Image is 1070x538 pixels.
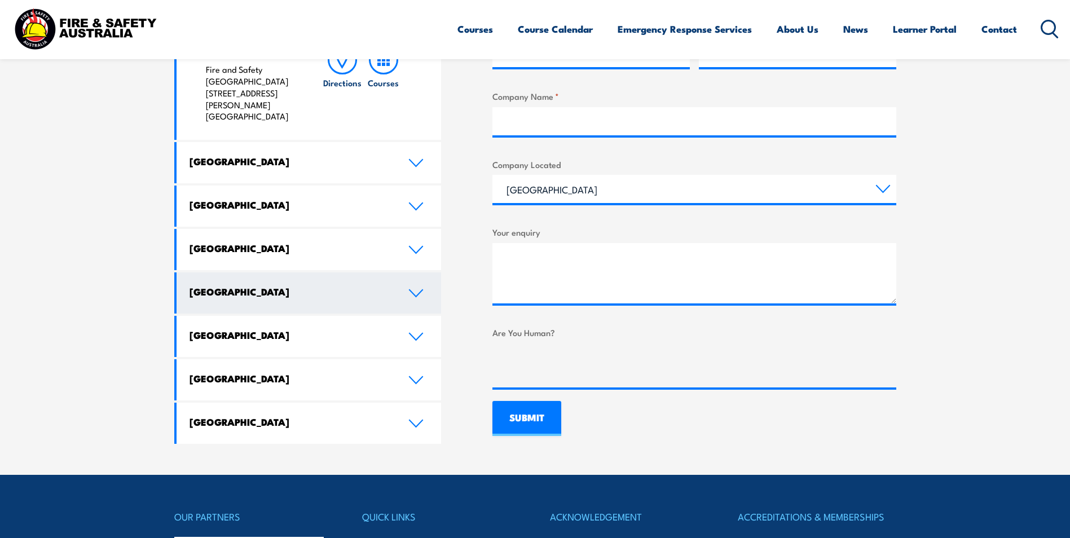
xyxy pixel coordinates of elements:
[457,14,493,44] a: Courses
[177,272,442,314] a: [GEOGRAPHIC_DATA]
[177,403,442,444] a: [GEOGRAPHIC_DATA]
[190,155,391,167] h4: [GEOGRAPHIC_DATA]
[177,316,442,357] a: [GEOGRAPHIC_DATA]
[363,45,404,122] a: Courses
[981,14,1017,44] a: Contact
[843,14,868,44] a: News
[322,45,363,122] a: Directions
[177,359,442,400] a: [GEOGRAPHIC_DATA]
[190,329,391,341] h4: [GEOGRAPHIC_DATA]
[492,401,561,436] input: SUBMIT
[190,416,391,428] h4: [GEOGRAPHIC_DATA]
[323,77,362,89] h6: Directions
[190,242,391,254] h4: [GEOGRAPHIC_DATA]
[618,14,752,44] a: Emergency Response Services
[777,14,818,44] a: About Us
[362,509,520,524] h4: QUICK LINKS
[368,77,399,89] h6: Courses
[177,142,442,183] a: [GEOGRAPHIC_DATA]
[174,509,332,524] h4: OUR PARTNERS
[492,158,896,171] label: Company Located
[492,226,896,239] label: Your enquiry
[518,14,593,44] a: Course Calendar
[177,186,442,227] a: [GEOGRAPHIC_DATA]
[206,64,300,122] p: Fire and Safety [GEOGRAPHIC_DATA] [STREET_ADDRESS][PERSON_NAME] [GEOGRAPHIC_DATA]
[190,199,391,211] h4: [GEOGRAPHIC_DATA]
[177,229,442,270] a: [GEOGRAPHIC_DATA]
[190,285,391,298] h4: [GEOGRAPHIC_DATA]
[492,343,664,387] iframe: reCAPTCHA
[738,509,896,524] h4: ACCREDITATIONS & MEMBERSHIPS
[550,509,708,524] h4: ACKNOWLEDGEMENT
[893,14,957,44] a: Learner Portal
[492,90,896,103] label: Company Name
[492,326,896,339] label: Are You Human?
[190,372,391,385] h4: [GEOGRAPHIC_DATA]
